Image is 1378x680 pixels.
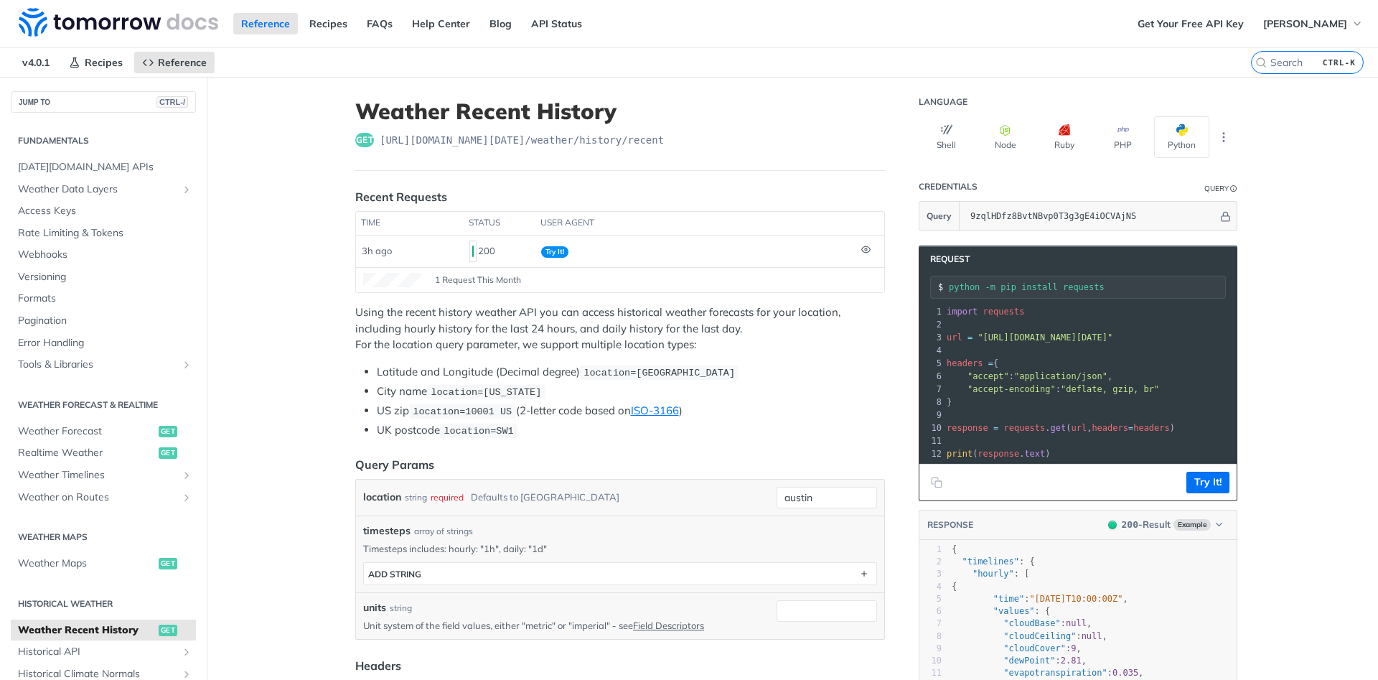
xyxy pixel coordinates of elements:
div: 8 [919,396,944,409]
svg: More ellipsis [1217,131,1230,144]
div: ADD string [368,569,421,579]
span: response [978,449,1019,459]
label: units [363,600,386,615]
div: Recent Requests [355,188,447,205]
div: 9 [919,409,944,421]
span: : , [947,371,1112,381]
span: url [947,332,962,343]
span: text [1024,449,1045,459]
div: 10 [919,655,942,667]
a: Field Descriptors [633,620,704,631]
span: Rate Limiting & Tokens [18,226,192,241]
span: } [947,397,952,407]
span: v4.0.1 [14,52,57,73]
span: "time" [993,594,1024,604]
span: "evapotranspiration" [1003,668,1107,678]
a: Formats [11,288,196,309]
span: get [159,558,177,569]
a: Recipes [61,52,131,73]
span: location=[US_STATE] [431,387,541,398]
div: 11 [919,667,942,679]
span: : , [952,643,1082,653]
li: US zip (2-letter code based on ) [377,403,885,419]
span: Formats [18,292,192,306]
span: url [1071,423,1087,433]
div: 4 [919,581,942,593]
a: Pagination [11,310,196,332]
div: QueryInformation [1204,183,1237,194]
span: CTRL-/ [156,96,188,108]
button: Shell [919,116,974,158]
span: "cloudCover" [1003,643,1066,653]
a: Reference [134,52,215,73]
span: Weather on Routes [18,490,177,505]
i: Information [1230,185,1237,192]
span: "cloudBase" [1003,618,1060,628]
button: PHP [1095,116,1150,158]
span: : [ [952,569,1029,579]
span: 200 [472,246,474,257]
p: Timesteps includes: hourly: "1h", daily: "1d" [363,542,877,555]
kbd: CTRL-K [1319,55,1359,70]
h1: Weather Recent History [355,98,885,124]
span: Weather Data Layers [18,182,177,197]
span: null [1082,631,1102,641]
div: 5 [919,593,942,605]
div: 4 [919,344,944,357]
th: status [464,212,535,235]
span: location=[GEOGRAPHIC_DATA] [583,368,735,378]
input: Request instructions [949,282,1225,292]
button: Show subpages for Historical Climate Normals [181,669,192,680]
h2: Fundamentals [11,134,196,147]
th: time [356,212,464,235]
span: Pagination [18,314,192,328]
a: Reference [233,13,298,34]
span: print [947,449,972,459]
canvas: Line Graph [363,273,421,287]
h2: Historical Weather [11,597,196,610]
span: 2.81 [1061,656,1082,666]
a: Weather Recent Historyget [11,620,196,641]
span: : , [952,618,1092,628]
span: Weather Maps [18,556,155,571]
div: 3 [919,331,944,344]
a: Weather on RoutesShow subpages for Weather on Routes [11,487,196,508]
span: timesteps [363,523,411,539]
img: Tomorrow.io Weather API Docs [19,8,218,37]
span: headers [947,358,983,368]
span: = [1128,423,1133,433]
div: 1 [919,544,942,556]
label: location [363,487,401,508]
th: user agent [535,212,856,235]
a: Get Your Free API Key [1130,13,1252,34]
div: string [405,487,427,508]
span: "timelines" [962,556,1018,567]
button: Show subpages for Weather Data Layers [181,184,192,195]
span: headers [1133,423,1170,433]
div: required [431,487,464,508]
span: : [947,384,1159,394]
button: RESPONSE [927,518,974,532]
span: ( . ) [947,449,1051,459]
li: UK postcode [377,422,885,439]
a: FAQs [359,13,400,34]
button: Copy to clipboard [927,472,947,493]
span: location=10001 US [413,406,512,417]
span: Access Keys [18,204,192,218]
span: Try It! [541,246,568,258]
div: 200 [469,239,530,264]
span: Recipes [85,56,123,69]
div: 7 [919,383,944,396]
button: Show subpages for Weather Timelines [181,470,192,481]
div: 1 [919,305,944,318]
button: 200200-ResultExample [1101,518,1229,532]
div: 2 [919,556,942,568]
div: 6 [919,370,944,383]
span: : , [952,656,1087,666]
button: Show subpages for Weather on Routes [181,492,192,503]
span: Request [923,253,970,265]
button: More Languages [1213,126,1234,148]
button: Query [919,202,960,230]
span: [PERSON_NAME] [1263,17,1347,30]
a: Weather Forecastget [11,421,196,442]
